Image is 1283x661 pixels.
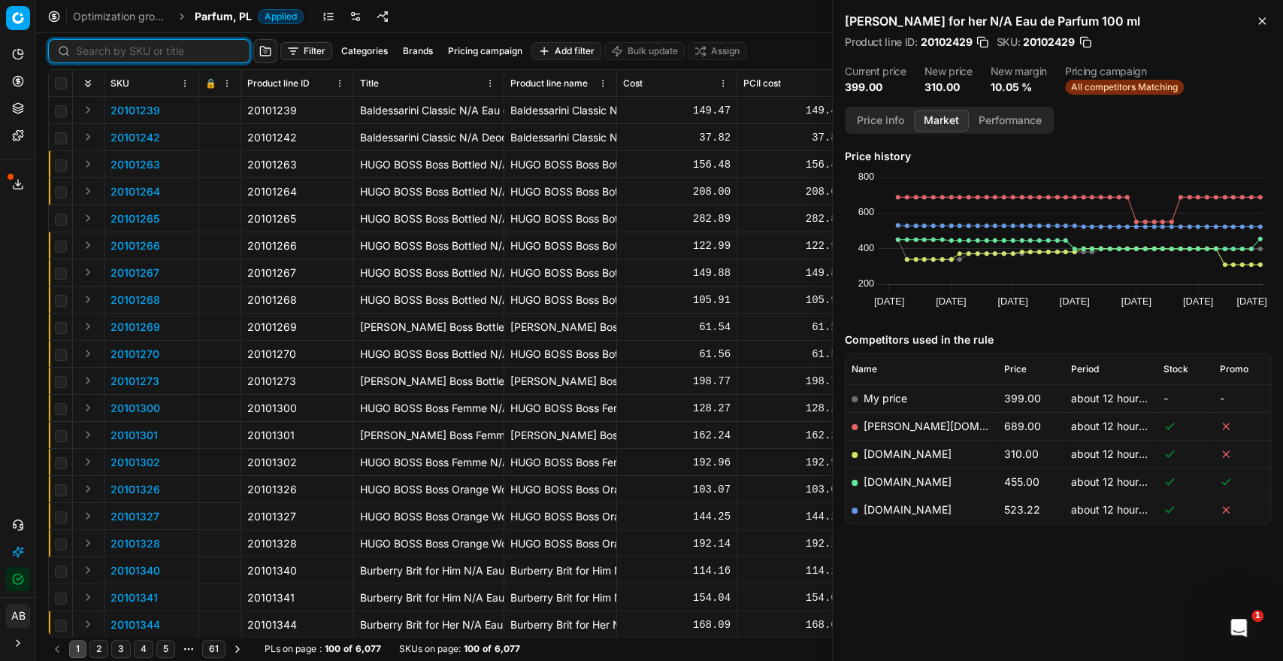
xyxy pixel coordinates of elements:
[79,561,97,579] button: Expand
[360,184,498,199] p: HUGO BOSS Boss Bottled N/A Eau de Toilette 100 ml
[360,77,379,89] span: Title
[1220,363,1248,375] span: Promo
[397,42,439,60] button: Brands
[495,643,520,655] strong: 6,077
[864,475,952,488] a: [DOMAIN_NAME]
[510,509,610,524] div: HUGO BOSS Boss Orange Woman N/A Eau de Toilette 50 ml
[247,428,347,443] div: 20101301
[743,590,843,605] div: 154.04
[48,640,66,658] button: Go to previous page
[360,374,498,389] p: [PERSON_NAME] Boss Bottled Night Eau de Toilette 100 ml
[920,35,972,50] span: 20102429
[79,480,97,498] button: Expand
[510,211,610,226] div: HUGO BOSS Boss Bottled N/A Eau de Toilette 200 ml
[360,563,498,578] p: Burberry Brit for Him N/A Eau de Toilette 50 ml
[79,426,97,444] button: Expand
[247,293,347,308] div: 20101268
[997,296,1027,307] text: [DATE]
[936,296,966,307] text: [DATE]
[847,110,914,132] button: Price info
[924,80,972,95] dd: 310.00
[110,130,160,145] p: 20101242
[110,265,159,280] p: 20101267
[79,74,97,92] button: Expand all
[110,211,159,226] button: 20101265
[623,590,731,605] div: 154.04
[623,211,731,226] div: 282.89
[1071,363,1099,375] span: Period
[79,371,97,390] button: Expand
[743,374,843,389] div: 198.77
[360,536,498,551] p: HUGO BOSS Boss Orange Woman N/A Eau de Toilette 75 ml
[110,536,160,551] button: 20101328
[510,401,610,416] div: HUGO BOSS Boss Femme N/A Eau de Parfum 30 ml
[265,643,381,655] div: :
[510,563,610,578] div: Burberry Brit for Him N/A Eau de Toilette 50 ml
[743,293,843,308] div: 105.91
[483,643,492,655] strong: of
[247,157,347,172] div: 20101263
[990,66,1047,77] dt: New margin
[360,157,498,172] p: HUGO BOSS Boss Bottled N/A Eau de Toilette 50 ml
[510,428,610,443] div: [PERSON_NAME] Boss Femme N/A Eau de Parfum 50 ml
[623,482,731,497] div: 103.07
[69,640,86,658] button: 1
[743,238,843,253] div: 122.99
[89,640,108,658] button: 2
[360,455,498,470] p: HUGO BOSS Boss Femme N/A Eau de Parfum 75 ml
[845,66,906,77] dt: Current price
[623,617,731,632] div: 168.09
[623,320,731,335] div: 61.54
[623,103,731,118] div: 149.47
[247,347,347,362] div: 20101270
[1214,384,1270,412] td: -
[510,184,610,199] div: HUGO BOSS Boss Bottled N/A Eau de Toilette 100 ml
[743,617,843,632] div: 168.09
[743,211,843,226] div: 282.89
[247,211,347,226] div: 20101265
[247,238,347,253] div: 20101266
[110,509,159,524] p: 20101327
[743,428,843,443] div: 162.24
[510,374,610,389] div: [PERSON_NAME] Boss Bottled Night Eau de Toilette 100 ml
[360,428,498,443] p: [PERSON_NAME] Boss Femme N/A Eau de Parfum 50 ml
[1236,296,1266,307] text: [DATE]
[110,374,159,389] p: 20101273
[845,12,1271,30] h2: [PERSON_NAME] for her N/A Eau de Parfum 100 ml
[1071,392,1166,405] span: about 12 hours ago
[79,534,97,552] button: Expand
[360,320,498,335] p: [PERSON_NAME] Boss Bottled N/A Deodorant Stick 75 ml
[510,130,610,145] div: Baldessarini Classic N/A Deodorant Stick 75 ml
[110,455,160,470] button: 20101302
[864,420,1038,432] a: [PERSON_NAME][DOMAIN_NAME]
[924,66,972,77] dt: New price
[110,482,160,497] p: 20101326
[969,110,1052,132] button: Performance
[247,103,347,118] div: 20101239
[531,42,601,60] button: Add filter
[623,374,731,389] div: 198.77
[79,344,97,362] button: Expand
[858,206,874,217] text: 600
[623,184,731,199] div: 208.00
[1003,503,1039,516] span: 523.22
[743,320,843,335] div: 61.54
[79,236,97,254] button: Expand
[852,363,877,375] span: Name
[623,563,731,578] div: 114.16
[110,563,160,578] button: 20101340
[360,130,498,145] p: Baldessarini Classic N/A Deodorant Stick 75 ml
[111,640,131,658] button: 3
[510,536,610,551] div: HUGO BOSS Boss Orange Woman N/A Eau de Toilette 75 ml
[110,428,158,443] button: 20101301
[623,428,731,443] div: 162.24
[1071,503,1166,516] span: about 12 hours ago
[79,507,97,525] button: Expand
[202,640,225,658] button: 61
[845,332,1271,347] h5: Competitors used in the rule
[743,77,781,89] span: PCII cost
[110,184,160,199] button: 20101264
[195,9,304,24] span: Parfum, PLApplied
